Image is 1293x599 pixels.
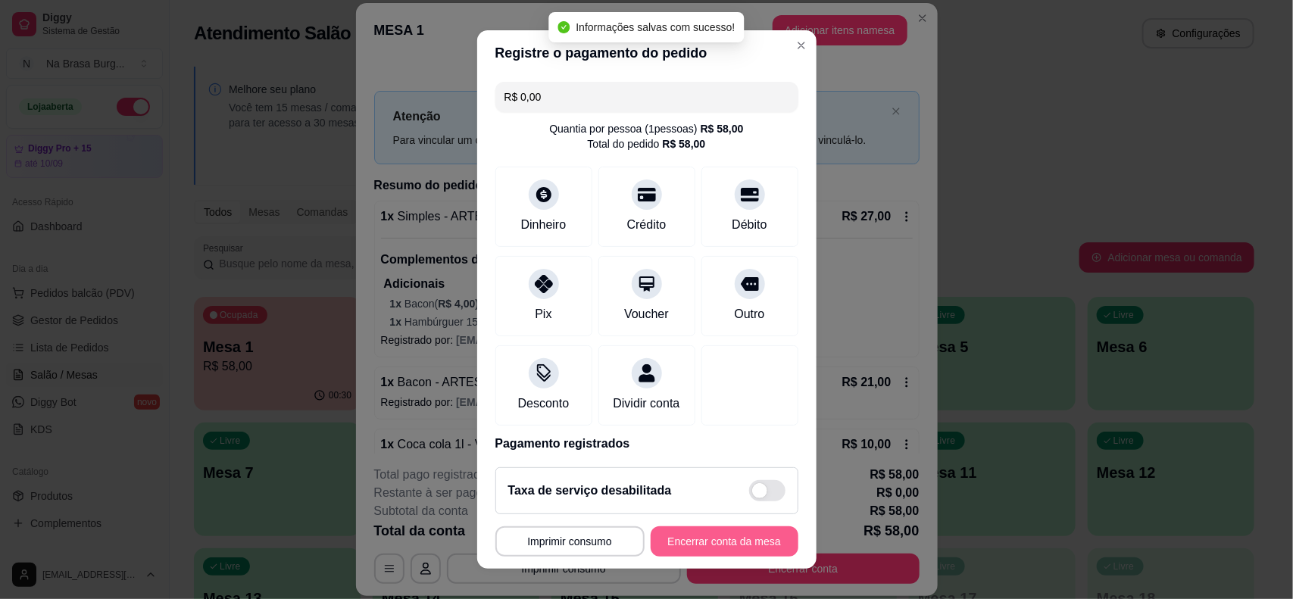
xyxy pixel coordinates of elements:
h2: Taxa de serviço desabilitada [508,482,672,500]
button: Encerrar conta da mesa [651,526,798,557]
div: Total do pedido [588,136,706,151]
div: Crédito [627,216,667,234]
p: Pagamento registrados [495,435,798,453]
div: Desconto [518,395,570,413]
div: Voucher [624,305,669,323]
div: Dividir conta [613,395,679,413]
div: R$ 58,00 [701,121,744,136]
div: Débito [732,216,767,234]
div: R$ 58,00 [663,136,706,151]
span: Informações salvas com sucesso! [576,21,735,33]
div: Outro [734,305,764,323]
button: Imprimir consumo [495,526,645,557]
header: Registre o pagamento do pedido [477,30,817,76]
input: Ex.: hambúrguer de cordeiro [504,82,789,112]
div: Quantia por pessoa ( 1 pessoas) [549,121,743,136]
div: Pix [535,305,551,323]
span: check-circle [557,21,570,33]
div: Dinheiro [521,216,567,234]
button: Close [789,33,814,58]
